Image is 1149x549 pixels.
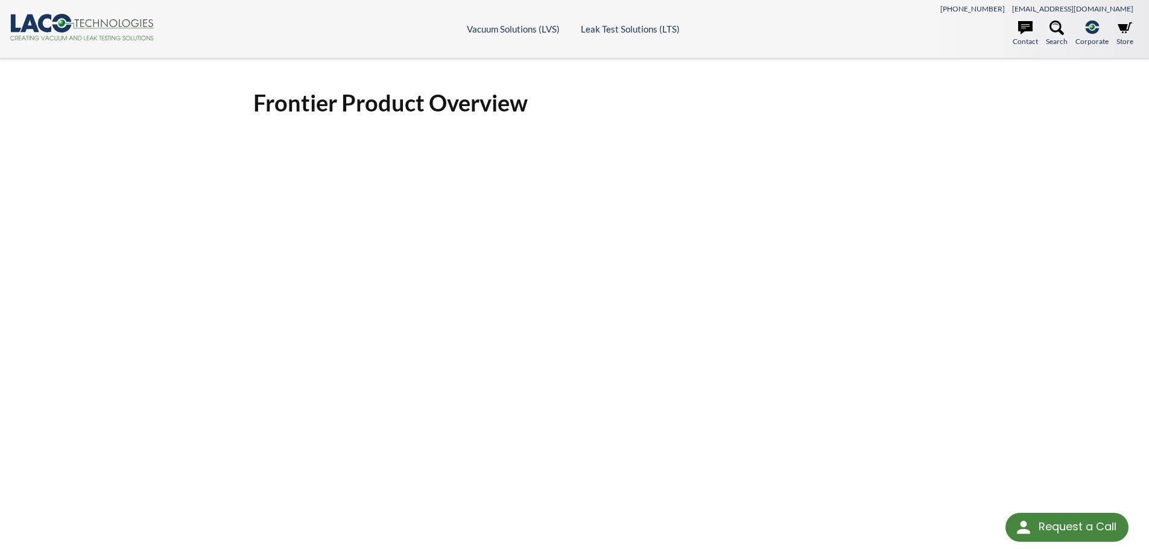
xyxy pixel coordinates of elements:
[1116,20,1133,47] a: Store
[1039,513,1116,541] div: Request a Call
[1046,20,1068,47] a: Search
[1012,4,1133,13] a: [EMAIL_ADDRESS][DOMAIN_NAME]
[940,4,1005,13] a: [PHONE_NUMBER]
[253,88,896,118] h1: Frontier Product Overview
[581,24,680,34] a: Leak Test Solutions (LTS)
[1014,518,1033,537] img: round button
[467,24,560,34] a: Vacuum Solutions (LVS)
[1005,513,1128,542] div: Request a Call
[1013,20,1038,47] a: Contact
[1075,36,1109,47] span: Corporate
